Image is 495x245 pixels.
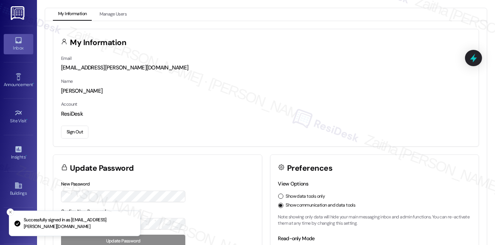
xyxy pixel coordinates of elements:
div: [EMAIL_ADDRESS][PERSON_NAME][DOMAIN_NAME] [61,64,471,72]
label: New Password [61,181,90,187]
label: View Options [278,180,309,187]
h3: My Information [70,39,127,47]
label: Read-only Mode [278,235,315,242]
div: ResiDesk [61,110,471,118]
span: • [26,153,27,159]
button: Sign Out [61,126,88,139]
a: Inbox [4,34,33,54]
button: Close toast [7,208,14,216]
h3: Update Password [70,164,134,172]
a: Site Visit • [4,107,33,127]
label: Email [61,55,71,61]
span: • [33,81,34,86]
label: Show data tools only [286,193,325,200]
label: Account [61,101,77,107]
a: Buildings [4,179,33,199]
button: My Information [53,8,92,21]
p: Note: showing only data will hide your main messaging inbox and admin functions. You can re-activ... [278,214,471,227]
img: ResiDesk Logo [11,6,26,20]
a: Leads [4,216,33,236]
div: [PERSON_NAME] [61,87,471,95]
h3: Preferences [287,164,332,172]
label: Show communication and data tools [286,202,356,209]
button: Manage Users [94,8,132,21]
p: Successfully signed in as [EMAIL_ADDRESS][PERSON_NAME][DOMAIN_NAME] [24,217,134,230]
span: • [27,117,28,122]
a: Insights • [4,143,33,163]
label: Name [61,78,73,84]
